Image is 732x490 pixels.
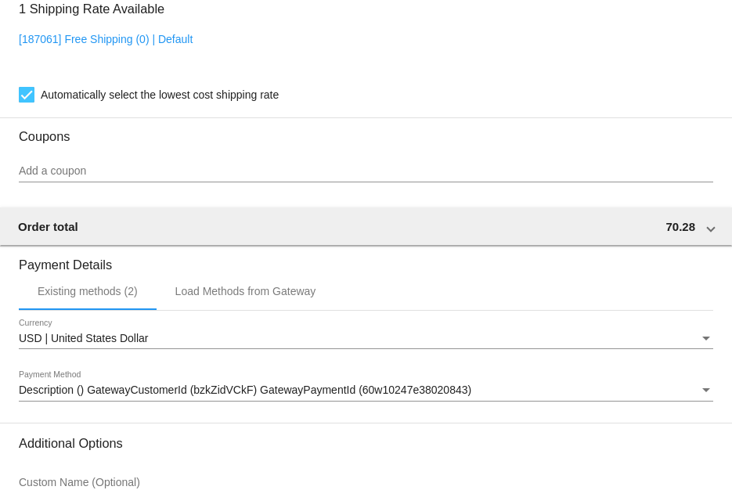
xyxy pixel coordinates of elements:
[19,246,713,272] h3: Payment Details
[175,285,316,297] div: Load Methods from Gateway
[19,33,193,45] a: [187061] Free Shipping (0) | Default
[19,117,713,144] h3: Coupons
[38,285,138,297] div: Existing methods (2)
[18,220,78,233] span: Order total
[19,332,148,344] span: USD | United States Dollar
[19,333,713,345] mat-select: Currency
[19,384,713,397] mat-select: Payment Method
[19,477,160,489] input: Custom Name (Optional)
[19,165,713,178] input: Add a coupon
[665,220,695,233] span: 70.28
[19,384,471,396] span: Description () GatewayCustomerId (bzkZidVCkF) GatewayPaymentId (60w10247e38020843)
[19,436,713,451] h3: Additional Options
[41,85,279,104] span: Automatically select the lowest cost shipping rate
